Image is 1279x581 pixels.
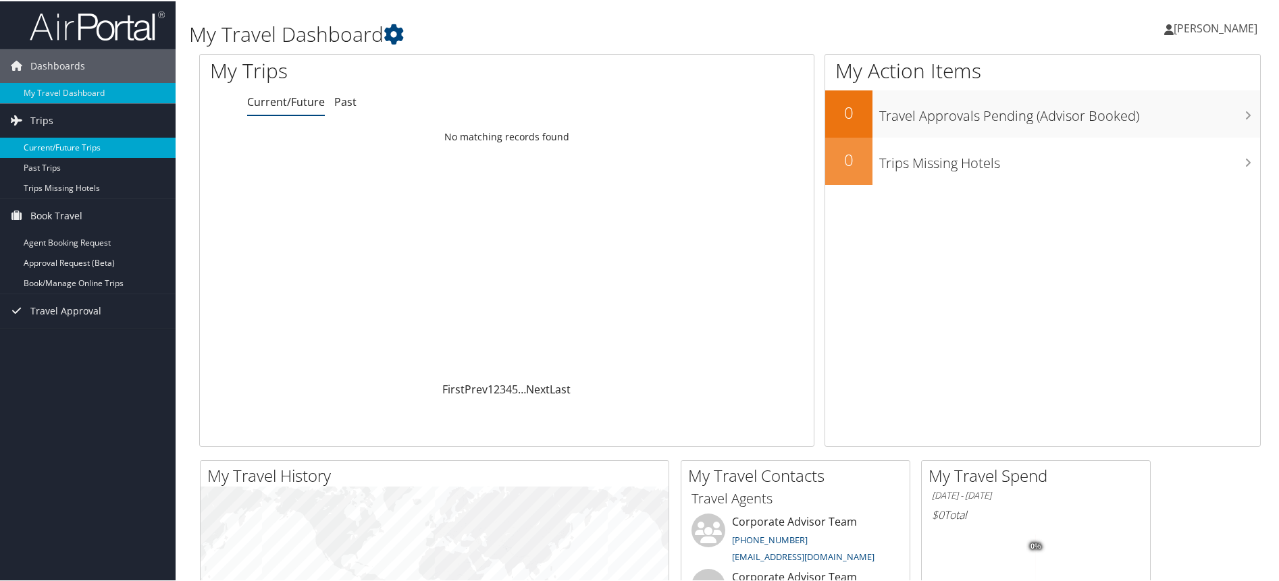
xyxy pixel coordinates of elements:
a: Next [526,381,550,395]
h2: My Travel Spend [929,463,1150,486]
a: Prev [465,381,488,395]
h6: Total [932,506,1140,521]
h6: [DATE] - [DATE] [932,488,1140,501]
h1: My Trips [210,55,548,84]
h3: Trips Missing Hotels [879,146,1260,171]
h3: Travel Agents [691,488,899,507]
td: No matching records found [200,123,814,148]
a: 0Trips Missing Hotels [825,136,1260,184]
a: Current/Future [247,93,325,108]
a: [EMAIL_ADDRESS][DOMAIN_NAME] [732,549,875,561]
a: 0Travel Approvals Pending (Advisor Booked) [825,89,1260,136]
a: 4 [506,381,512,395]
span: Book Travel [30,198,82,231]
a: 2 [494,381,500,395]
h1: My Action Items [825,55,1260,84]
span: $0 [932,506,944,521]
tspan: 0% [1030,541,1041,549]
span: … [518,381,526,395]
a: 1 [488,381,494,395]
h3: Travel Approvals Pending (Advisor Booked) [879,99,1260,124]
a: 3 [500,381,506,395]
h2: My Travel History [207,463,669,486]
li: Corporate Advisor Team [685,512,906,568]
img: airportal-logo.png [30,9,165,40]
span: Dashboards [30,48,85,82]
span: Travel Approval [30,293,101,327]
a: 5 [512,381,518,395]
h2: 0 [825,100,872,123]
h1: My Travel Dashboard [189,19,910,47]
a: Last [550,381,571,395]
span: [PERSON_NAME] [1174,20,1257,34]
a: [PHONE_NUMBER] [732,532,808,545]
span: Trips [30,103,53,136]
h2: 0 [825,147,872,170]
a: [PERSON_NAME] [1164,7,1271,47]
h2: My Travel Contacts [688,463,910,486]
a: First [442,381,465,395]
a: Past [334,93,357,108]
